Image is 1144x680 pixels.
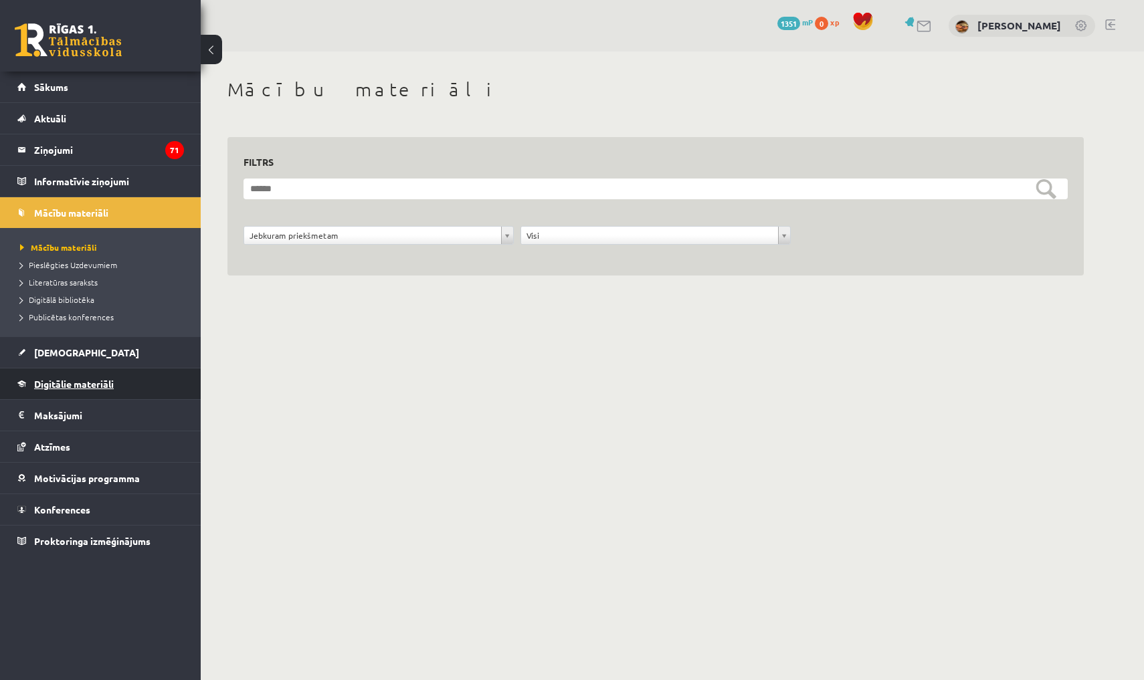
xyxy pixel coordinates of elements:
[527,227,773,244] span: Visi
[34,535,151,547] span: Proktoringa izmēģinājums
[34,346,139,358] span: [DEMOGRAPHIC_DATA]
[34,134,184,165] legend: Ziņojumi
[802,17,813,27] span: mP
[15,23,122,57] a: Rīgas 1. Tālmācības vidusskola
[20,294,94,305] span: Digitālā bibliotēka
[227,78,1084,101] h1: Mācību materiāli
[815,17,846,27] a: 0 xp
[34,400,184,431] legend: Maksājumi
[20,276,187,288] a: Literatūras saraksts
[17,431,184,462] a: Atzīmes
[17,337,184,368] a: [DEMOGRAPHIC_DATA]
[521,227,790,244] a: Visi
[777,17,800,30] span: 1351
[17,463,184,493] a: Motivācijas programma
[20,277,98,288] span: Literatūras saraksts
[17,526,184,556] a: Proktoringa izmēģinājums
[17,368,184,399] a: Digitālie materiāli
[34,441,70,453] span: Atzīmes
[777,17,813,27] a: 1351 mP
[830,17,839,27] span: xp
[20,259,117,270] span: Pieslēgties Uzdevumiem
[20,242,97,253] span: Mācību materiāli
[20,311,187,323] a: Publicētas konferences
[165,141,184,159] i: 71
[955,20,969,33] img: Arina Tihomirova
[34,207,108,219] span: Mācību materiāli
[20,259,187,271] a: Pieslēgties Uzdevumiem
[17,134,184,165] a: Ziņojumi71
[34,378,114,390] span: Digitālie materiāli
[34,166,184,197] legend: Informatīvie ziņojumi
[20,312,114,322] span: Publicētas konferences
[815,17,828,30] span: 0
[250,227,496,244] span: Jebkuram priekšmetam
[34,81,68,93] span: Sākums
[20,294,187,306] a: Digitālā bibliotēka
[977,19,1061,32] a: [PERSON_NAME]
[17,166,184,197] a: Informatīvie ziņojumi
[20,241,187,253] a: Mācību materiāli
[17,494,184,525] a: Konferences
[34,472,140,484] span: Motivācijas programma
[244,153,1052,171] h3: Filtrs
[34,503,90,516] span: Konferences
[17,72,184,102] a: Sākums
[17,103,184,134] a: Aktuāli
[17,197,184,228] a: Mācību materiāli
[34,112,66,124] span: Aktuāli
[244,227,513,244] a: Jebkuram priekšmetam
[17,400,184,431] a: Maksājumi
